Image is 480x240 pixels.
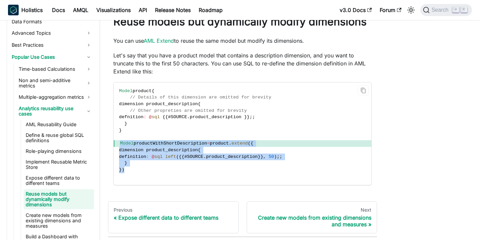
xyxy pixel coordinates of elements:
[10,28,94,38] a: Advanced Topics
[190,114,241,119] span: product_description
[130,95,271,100] span: // Details of this dimension are omitted for brevity
[229,141,231,146] span: .
[247,114,250,119] span: }
[184,154,187,159] span: #
[248,141,250,146] span: (
[452,7,459,13] kbd: ⌘
[17,104,94,118] a: Analytics reusability use cases
[108,201,377,233] nav: Docs pages
[258,154,260,159] span: }
[24,131,94,145] a: Define & reuse global SQL definitions
[133,88,152,93] span: product
[165,114,168,119] span: {
[24,157,94,172] a: Implement Reusable Metric Store
[24,189,94,209] a: Reuse models but dynamically modify dimensions
[244,114,247,119] span: }
[149,114,152,119] span: @
[252,214,372,228] div: Create new models from existing dimensions and measures
[21,6,43,14] b: Holistics
[124,161,127,166] span: }
[430,7,453,13] span: Search
[119,114,143,119] span: defnition
[113,51,372,75] p: Let's say that you have a product model that contains a description dimension, and you want to tr...
[171,114,187,119] span: SOURCE
[24,120,94,129] a: AML Reusability Guide
[17,76,94,90] a: Non and semi-additive metrics
[247,201,377,233] a: NextCreate new models from existing dimensions and measures
[207,141,210,146] span: =
[176,154,179,159] span: (
[182,154,184,159] span: {
[168,114,171,119] span: #
[165,154,176,159] span: left
[198,148,201,153] span: {
[269,154,274,159] span: 50
[17,92,94,102] a: Multiple-aggregation metrics
[187,154,203,159] span: SOURCE
[252,114,255,119] span: ;
[24,211,94,231] a: Create new models from existing dimensions and measures
[113,37,372,45] p: You can use to reuse the same model but modify its dimensions.
[206,154,258,159] span: product_description
[130,108,247,113] span: // Other propreties are omitted for brevity
[179,154,182,159] span: {
[8,5,19,15] img: Holistics
[135,5,151,15] a: API
[143,114,146,119] span: :
[252,207,372,213] div: Next
[24,147,94,156] a: Role-playing dimensions
[260,154,263,159] span: }
[146,154,149,159] span: :
[358,85,369,96] button: Copy code to clipboard
[195,5,227,15] a: Roadmap
[251,141,253,146] span: {
[144,37,174,44] a: AML Extend
[154,154,162,159] span: sql
[406,5,416,15] button: Switch between dark and light mode (currently light mode)
[119,101,198,106] span: dimension product_description
[376,5,405,15] a: Forum
[203,154,206,159] span: .
[152,88,154,93] span: {
[8,5,43,15] a: HolisticsHolistics
[336,5,376,15] a: v3.0 Docs
[263,154,266,159] span: ,
[10,17,94,26] a: Data Formats
[187,114,190,119] span: .
[69,5,92,15] a: AMQL
[119,88,133,93] span: Model
[119,154,146,159] span: definition
[10,40,94,50] a: Best Practices
[280,154,282,159] span: ;
[274,154,277,159] span: )
[122,167,124,172] span: )
[48,5,69,15] a: Docs
[210,141,229,146] span: product
[152,154,154,159] span: @
[152,114,160,119] span: sql
[114,214,233,221] div: Expose different data to different teams
[17,64,94,74] a: Time-based Calculations
[92,5,135,15] a: Visualizations
[134,141,207,146] span: productWithShortDescription
[461,7,467,13] kbd: K
[119,148,198,153] span: dimension product_description
[114,207,233,213] div: Previous
[151,5,195,15] a: Release Notes
[250,114,252,119] span: ;
[10,52,94,62] a: Popular Use Cases
[108,201,239,233] a: PreviousExpose different data to different teams
[120,141,134,146] span: Model
[24,173,94,188] a: Expose different data to different teams
[124,121,127,126] span: }
[119,128,122,133] span: }
[119,167,122,172] span: }
[113,15,372,28] h1: Reuse models but dynamically modify dimensions
[198,101,201,106] span: {
[420,4,472,16] button: Search (Command+K)
[277,154,279,159] span: ;
[232,141,248,146] span: extend
[163,114,165,119] span: {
